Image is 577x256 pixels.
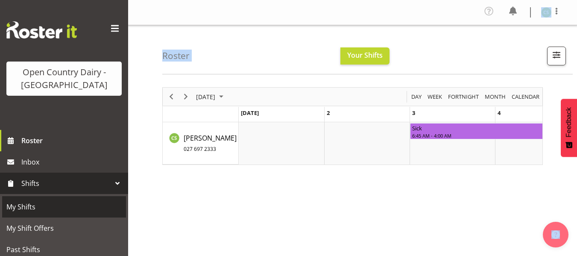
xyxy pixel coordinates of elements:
div: of September 2025 [162,87,543,165]
button: September 2025 [195,91,227,102]
div: Previous [164,88,179,106]
span: Your Shifts [347,50,383,60]
a: My Shift Offers [2,218,126,239]
button: Timeline Day [410,91,423,102]
button: Fortnight [447,91,480,102]
span: Wednesday, September 3, 2025 [412,109,415,117]
td: Christopher Sutherland resource [163,122,239,165]
span: Feedback [565,107,573,137]
img: help-xxl-2.png [551,230,560,239]
img: christopher-sutherland9865.jpg [541,7,551,18]
h4: Roster [162,51,190,61]
span: [PERSON_NAME] [184,133,237,153]
img: Rosterit website logo [6,21,77,38]
span: Roster [21,134,124,147]
span: Thursday, September 4, 2025 [498,109,501,117]
button: Next [180,91,192,102]
button: Previous [166,91,177,102]
span: calendar [511,91,540,102]
span: 027 697 2333 [184,145,216,153]
span: Inbox [21,156,124,168]
span: Month [484,91,507,102]
a: My Shifts [2,196,126,218]
span: Tuesday, September 2, 2025 [327,109,330,117]
span: Day [410,91,422,102]
button: Month [510,91,541,102]
span: Monday, September 1, 2025 [241,109,259,117]
span: My Shifts [6,200,122,213]
button: Feedback - Show survey [561,99,577,157]
button: Timeline Week [426,91,444,102]
span: Week [427,91,443,102]
span: [DATE] [195,91,216,102]
button: Timeline Month [483,91,507,102]
button: Filter Shifts [547,47,566,65]
span: Past Shifts [6,243,122,256]
span: My Shift Offers [6,222,122,235]
span: Shifts [21,177,111,190]
span: Fortnight [447,91,480,102]
div: Open Country Dairy - [GEOGRAPHIC_DATA] [15,66,113,91]
button: Your Shifts [340,47,390,65]
div: Next [179,88,193,106]
a: [PERSON_NAME]027 697 2333 [184,133,237,153]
